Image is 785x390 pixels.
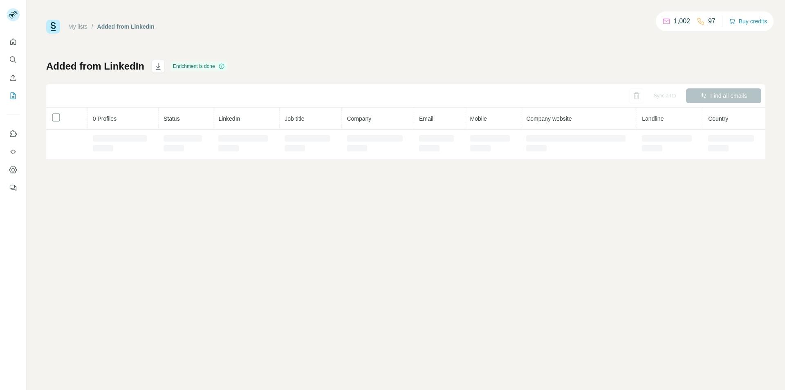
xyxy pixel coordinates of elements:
button: Quick start [7,34,20,49]
li: / [92,23,93,31]
span: Email [419,115,433,122]
span: Status [164,115,180,122]
p: 1,002 [674,16,690,26]
button: Search [7,52,20,67]
button: Enrich CSV [7,70,20,85]
span: Company website [526,115,572,122]
button: Dashboard [7,162,20,177]
span: Company [347,115,371,122]
button: Use Surfe on LinkedIn [7,126,20,141]
div: Added from LinkedIn [97,23,155,31]
span: LinkedIn [218,115,240,122]
span: Job title [285,115,304,122]
button: Use Surfe API [7,144,20,159]
div: Enrichment is done [170,61,227,71]
span: 0 Profiles [93,115,117,122]
span: Landline [642,115,664,122]
button: My lists [7,88,20,103]
p: 97 [708,16,715,26]
img: Surfe Logo [46,20,60,34]
button: Buy credits [729,16,767,27]
span: Country [708,115,728,122]
button: Feedback [7,180,20,195]
h1: Added from LinkedIn [46,60,144,73]
span: Mobile [470,115,487,122]
a: My lists [68,23,87,30]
